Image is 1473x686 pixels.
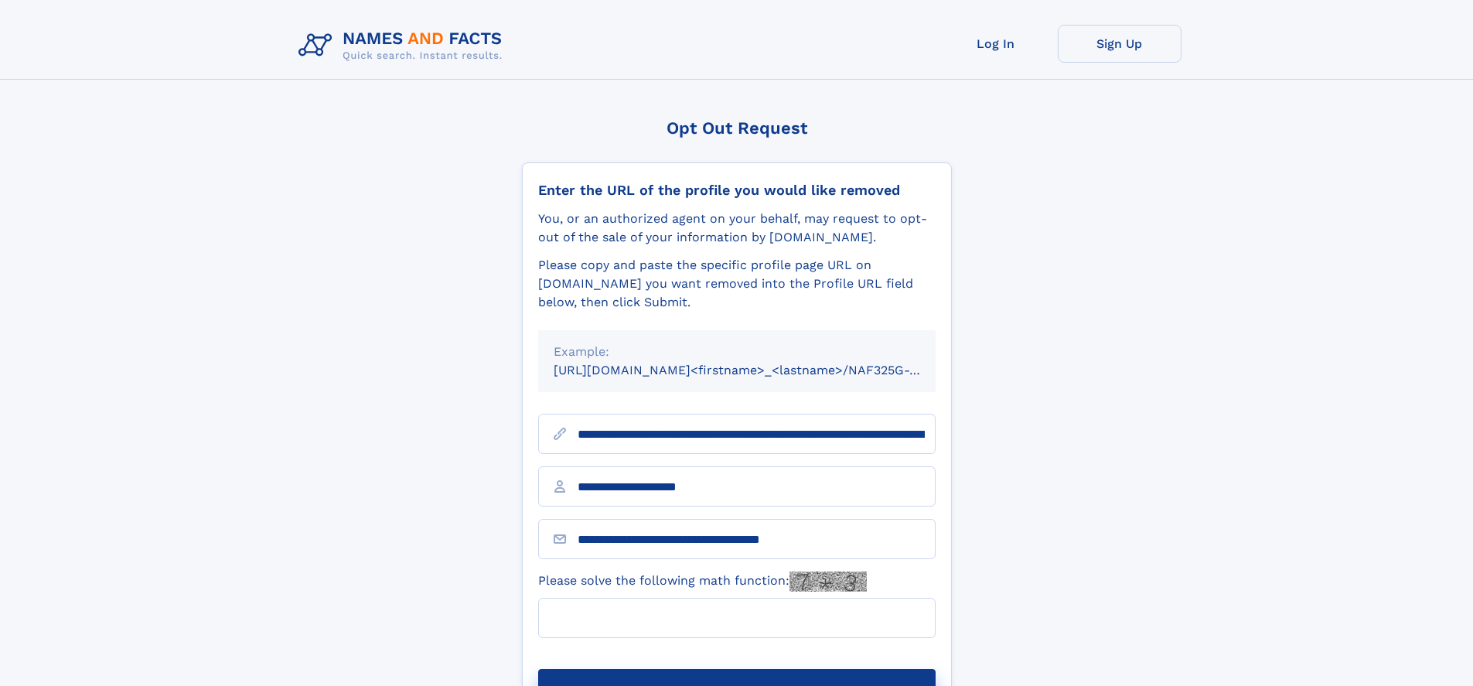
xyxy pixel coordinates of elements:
div: Enter the URL of the profile you would like removed [538,182,936,199]
img: Logo Names and Facts [292,25,515,67]
div: Please copy and paste the specific profile page URL on [DOMAIN_NAME] you want removed into the Pr... [538,256,936,312]
a: Log In [934,25,1058,63]
a: Sign Up [1058,25,1181,63]
div: Opt Out Request [522,118,952,138]
div: Example: [554,343,920,361]
small: [URL][DOMAIN_NAME]<firstname>_<lastname>/NAF325G-xxxxxxxx [554,363,965,377]
label: Please solve the following math function: [538,572,867,592]
div: You, or an authorized agent on your behalf, may request to opt-out of the sale of your informatio... [538,210,936,247]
